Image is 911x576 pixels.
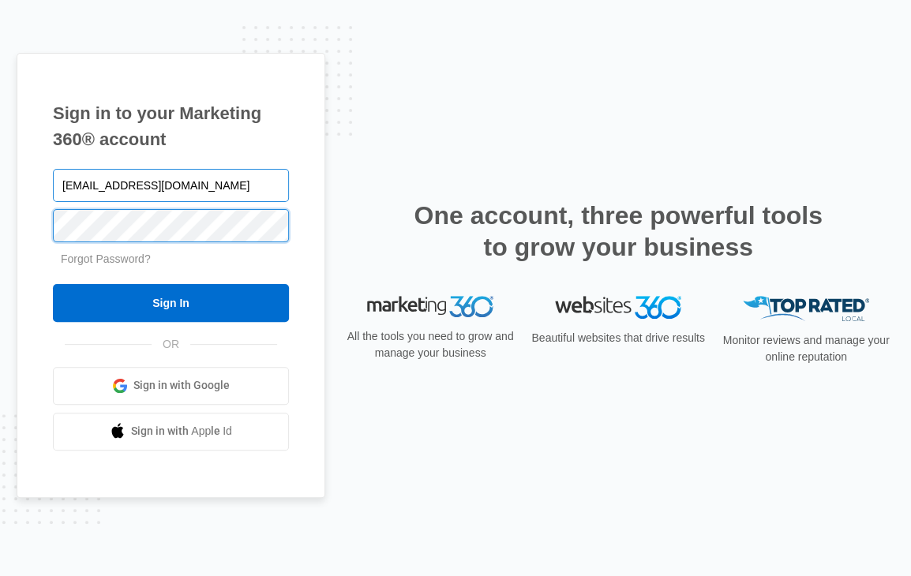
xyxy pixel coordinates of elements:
h2: One account, three powerful tools to grow your business [409,200,827,263]
p: Monitor reviews and manage your online reputation [718,332,894,365]
a: Sign in with Google [53,367,289,405]
a: Forgot Password? [61,252,151,265]
img: Marketing 360 [367,296,493,318]
h1: Sign in to your Marketing 360® account [53,100,289,152]
a: Sign in with Apple Id [53,413,289,451]
span: OR [152,336,190,353]
img: Top Rated Local [743,296,869,322]
input: Email [53,169,289,202]
p: Beautiful websites that drive results [530,330,707,346]
span: Sign in with Apple Id [131,423,232,439]
p: All the tools you need to grow and manage your business [342,328,519,361]
input: Sign In [53,284,289,322]
img: Websites 360 [555,296,681,319]
span: Sign in with Google [133,377,230,394]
